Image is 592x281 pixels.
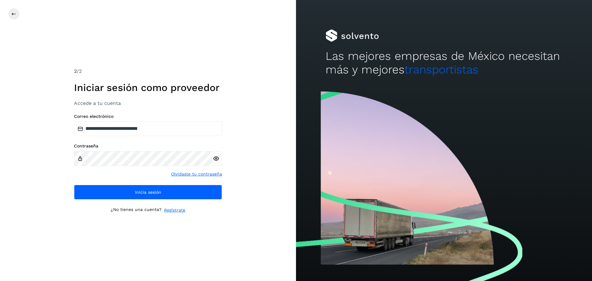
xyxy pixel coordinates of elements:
a: Regístrate [164,207,185,213]
span: 2 [74,68,77,74]
span: transportistas [405,63,479,76]
h1: Iniciar sesión como proveedor [74,82,222,93]
label: Contraseña [74,143,222,149]
h3: Accede a tu cuenta [74,100,222,106]
span: Inicia sesión [135,190,161,194]
a: Olvidaste tu contraseña [171,171,222,177]
p: ¿No tienes una cuenta? [111,207,162,213]
button: Inicia sesión [74,185,222,200]
div: /2 [74,68,222,75]
label: Correo electrónico [74,114,222,119]
h2: Las mejores empresas de México necesitan más y mejores [326,49,562,77]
